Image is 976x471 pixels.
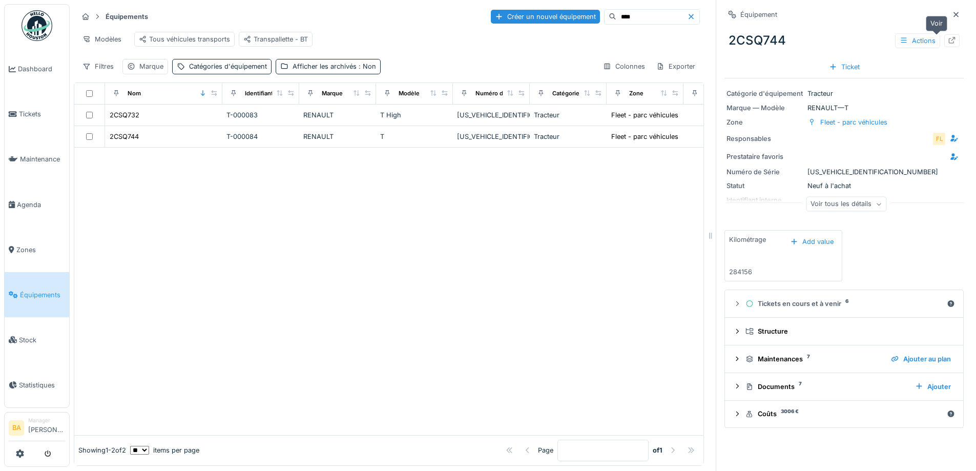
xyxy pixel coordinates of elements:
div: Add value [786,235,838,249]
span: Statistiques [19,380,65,390]
div: Tracteur [534,110,603,120]
div: [US_VEHICLE_IDENTIFICATION_NUMBER] [457,110,526,120]
strong: Équipements [101,12,152,22]
div: Neuf à l'achat [726,181,962,191]
div: Équipement [740,10,777,19]
div: Coûts [745,409,943,419]
span: : Non [357,63,376,70]
div: Modèles [78,32,126,47]
summary: Tickets en cours et à venir6 [729,294,959,313]
div: Voir tous les détails [806,197,886,212]
div: T High [380,110,449,120]
div: 2CSQ744 [110,132,139,141]
span: Tickets [19,109,65,119]
div: Statut [726,181,803,191]
div: Catégories d'équipement [552,89,624,98]
a: Dashboard [5,47,69,92]
div: Responsables [726,134,803,144]
a: Statistiques [5,362,69,407]
span: Zones [16,245,65,255]
summary: Coûts3006 € [729,405,959,424]
li: BA [9,420,24,436]
div: Ajouter [911,380,955,394]
span: Dashboard [18,64,65,74]
div: Fleet - parc véhicules [820,117,887,127]
div: Fleet - parc véhicules [611,110,678,120]
img: Badge_color-CXgf-gQk.svg [22,10,52,41]
span: Stock [19,335,65,345]
strong: of 1 [653,445,662,455]
span: Agenda [17,200,65,210]
div: T-000084 [226,132,295,141]
summary: Structure [729,322,959,341]
a: Équipements [5,272,69,317]
div: Colonnes [598,59,650,74]
div: Voir [926,16,947,31]
a: BA Manager[PERSON_NAME] [9,417,65,441]
div: T-000083 [226,110,295,120]
div: Manager [28,417,65,424]
div: Identifiant interne [245,89,295,98]
a: Tickets [5,92,69,137]
div: Numéro de Série [726,167,803,177]
div: Afficher les archivés [293,62,376,71]
div: 2CSQ732 [110,110,139,120]
div: Modèle [399,89,420,98]
a: Maintenance [5,137,69,182]
div: Catégories d'équipement [189,62,267,71]
a: Zones [5,227,69,272]
div: Catégorie d'équipement [726,89,803,98]
div: [US_VEHICLE_IDENTIFICATION_NUMBER] [457,132,526,141]
div: Fleet - parc véhicules [611,132,678,141]
li: [PERSON_NAME] [28,417,65,439]
div: Tickets en cours et à venir [745,299,943,309]
div: Ajouter au plan [887,352,955,366]
div: RENAULT [303,110,372,120]
div: Nom [128,89,141,98]
div: Marque — Modèle [726,103,803,113]
div: Créer un nouvel équipement [491,10,600,24]
div: RENAULT [303,132,372,141]
div: Numéro de Série [475,89,523,98]
div: Actions [895,33,940,48]
summary: Maintenances7Ajouter au plan [729,350,959,368]
div: Kilométrage [729,235,766,244]
div: items per page [130,445,199,455]
div: T [380,132,449,141]
div: Filtres [78,59,118,74]
div: Maintenances [745,354,883,364]
a: Agenda [5,182,69,227]
div: Marque [322,89,343,98]
div: RENAULT — T [726,103,962,113]
div: [US_VEHICLE_IDENTIFICATION_NUMBER] [726,167,962,177]
a: Stock [5,317,69,362]
div: 284156 [729,267,752,277]
div: Zone [726,117,803,127]
div: Marque [139,62,163,71]
div: Exporter [652,59,700,74]
div: Tracteur [534,132,603,141]
div: 2CSQ744 [724,27,964,54]
div: Documents [745,382,907,392]
div: FL [932,132,946,146]
summary: Documents7Ajouter [729,377,959,396]
div: Tous véhicules transports [139,34,230,44]
div: Prestataire favoris [726,152,803,161]
div: Transpallette - BT [243,34,308,44]
div: Ticket [825,60,864,74]
div: Tracteur [726,89,962,98]
div: Zone [629,89,643,98]
span: Maintenance [20,154,65,164]
div: Structure [745,326,951,336]
div: Showing 1 - 2 of 2 [78,445,126,455]
span: Équipements [20,290,65,300]
div: Page [538,445,553,455]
